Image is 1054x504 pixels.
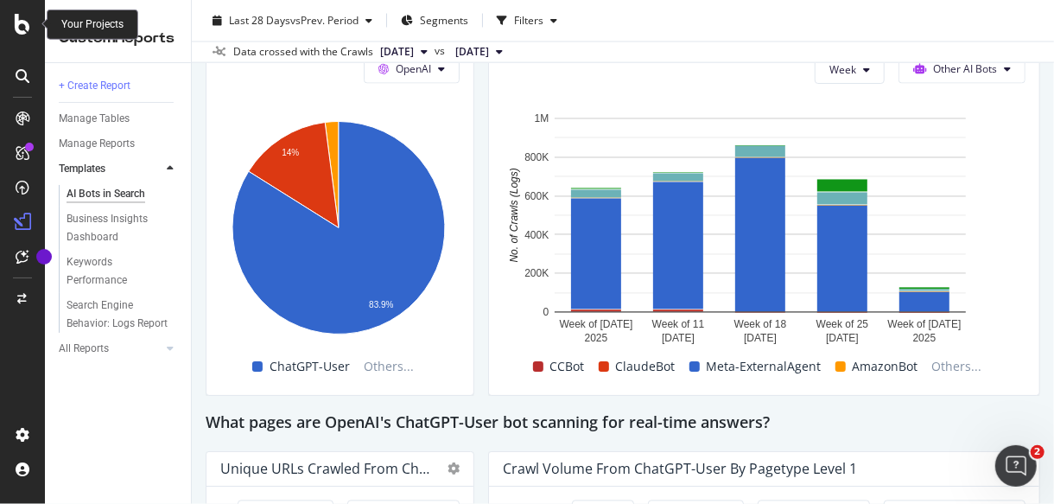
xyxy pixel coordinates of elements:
[815,56,885,84] button: Week
[373,42,435,63] button: [DATE]
[220,110,456,353] svg: A chart.
[616,356,676,377] span: ClaudeBot
[67,253,163,290] div: Keywords Performance
[829,62,856,77] span: Week
[59,77,179,95] a: + Create Report
[560,318,633,330] text: Week of [DATE]
[206,7,379,35] button: Last 28 DaysvsPrev. Period
[59,160,105,178] div: Templates
[550,356,585,377] span: CCBot
[585,332,608,344] text: 2025
[744,332,777,344] text: [DATE]
[206,7,474,396] div: Crawl Volume by OpenAIOpenAIA chart.ChatGPT-UserOthers...
[816,318,869,330] text: Week of 25
[933,62,997,77] span: Other AI Bots
[503,460,857,477] div: Crawl Volume from ChatGPT-User by pagetype Level 1
[514,13,543,28] div: Filters
[652,318,705,330] text: Week of 11
[396,62,431,77] span: OpenAI
[420,13,468,28] span: Segments
[59,110,179,128] a: Manage Tables
[67,210,166,246] div: Business Insights Dashboard
[369,300,393,309] text: 83.9%
[357,356,421,377] span: Others...
[535,112,549,124] text: 1M
[853,356,918,377] span: AmazonBot
[59,110,130,128] div: Manage Tables
[206,410,1040,437] div: What pages are OpenAI's ChatGPT-User bot scanning for real-time answers?
[734,318,787,330] text: Week of 18
[36,249,52,265] div: Tooltip anchor
[525,268,549,280] text: 200K
[59,340,162,358] a: All Reports
[270,356,350,377] span: ChatGPT-User
[67,185,145,203] div: AI Bots in Search
[290,13,359,28] span: vs Prev. Period
[503,110,1017,353] svg: A chart.
[364,56,460,84] button: OpenAI
[233,45,373,61] div: Data crossed with the Crawls
[394,7,475,35] button: Segments
[525,190,549,202] text: 600K
[925,356,989,377] span: Others...
[508,168,520,262] text: No. of Crawls (Logs)
[59,77,130,95] div: + Create Report
[448,42,510,63] button: [DATE]
[67,297,168,333] div: Search Engine Behavior: Logs Report
[59,160,162,178] a: Templates
[220,460,430,477] div: Unique URLs Crawled from ChatGPT-User
[67,185,179,203] a: AI Bots in Search
[525,229,549,241] text: 400K
[67,253,179,290] a: Keywords Performance
[206,410,770,437] h2: What pages are OpenAI's ChatGPT-User bot scanning for real-time answers?
[995,445,1037,487] iframe: Intercom live chat
[59,340,109,358] div: All Reports
[525,151,549,163] text: 800K
[67,210,179,246] a: Business Insights Dashboard
[888,318,962,330] text: Week of [DATE]
[543,306,549,318] text: 0
[229,13,290,28] span: Last 28 Days
[898,56,1025,84] button: Other AI Bots
[59,135,135,153] div: Manage Reports
[455,45,489,61] span: 2025 Jul. 24th
[435,44,448,60] span: vs
[67,297,179,333] a: Search Engine Behavior: Logs Report
[826,332,859,344] text: [DATE]
[1031,445,1044,459] span: 2
[707,356,822,377] span: Meta-ExternalAgent
[59,135,179,153] a: Manage Reports
[913,332,937,344] text: 2025
[662,332,695,344] text: [DATE]
[282,148,299,157] text: 14%
[380,45,414,61] span: 2025 Aug. 28th
[490,7,564,35] button: Filters
[61,17,124,32] div: Your Projects
[488,7,1040,396] div: Crawl Volume by Other AI BotsWeekOther AI BotsA chart.CCBotClaudeBotMeta-ExternalAgentAmazonBotOt...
